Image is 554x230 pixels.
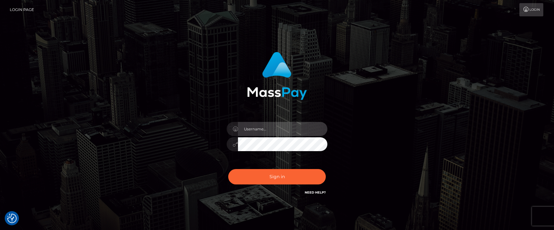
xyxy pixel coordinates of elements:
a: Login [519,3,543,16]
button: Sign in [228,169,326,184]
input: Username... [238,122,327,136]
a: Need Help? [305,190,326,194]
button: Consent Preferences [7,214,17,223]
img: MassPay Login [247,52,307,100]
img: Revisit consent button [7,214,17,223]
a: Login Page [10,3,34,16]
